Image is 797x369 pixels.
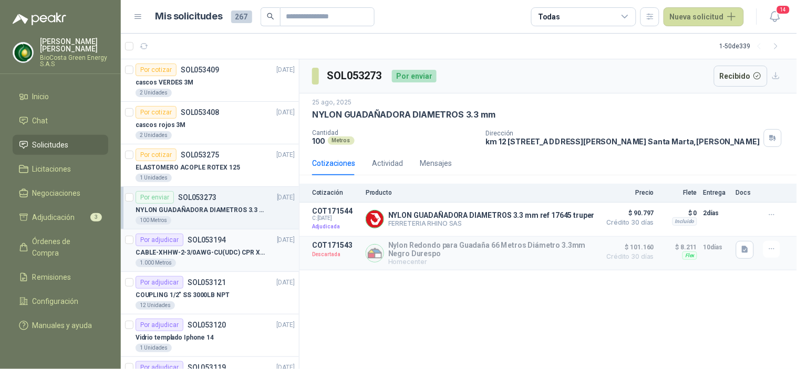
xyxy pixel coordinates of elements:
span: 3 [90,213,102,222]
a: Remisiones [13,267,108,287]
p: COUPLING 1/2" SS 3000LB NPT [136,290,230,300]
p: Cotización [312,189,359,196]
img: Company Logo [13,43,33,62]
div: 1.000 Metros [136,259,176,267]
p: cascos rojos 3M [136,120,185,130]
button: 14 [765,7,784,26]
p: Descartada [312,249,359,260]
a: Chat [13,111,108,131]
h3: SOL053273 [327,68,384,84]
button: Recibido [714,66,768,87]
div: Por enviar [136,191,174,204]
img: Company Logo [366,245,384,262]
p: Vidrio templado Iphone 14 [136,333,214,343]
span: Órdenes de Compra [33,236,98,259]
a: Inicio [13,87,108,107]
a: Por adjudicarSOL053194[DATE] CABLE-XHHW-2-3/0AWG-CU(UDC) CPR XLPE FR1.000 Metros [121,229,299,272]
a: Solicitudes [13,135,108,155]
span: Solicitudes [33,139,69,151]
div: Mensajes [420,157,452,169]
p: FERRETERIA RHINO SAS [388,219,595,227]
p: BioCosta Green Energy S.A.S [40,55,108,67]
a: Adjudicación3 [13,207,108,227]
a: Por adjudicarSOL053120[DATE] Vidrio templado Iphone 141 Unidades [121,314,299,357]
span: search [267,13,274,20]
a: Por cotizarSOL053409[DATE] cascos VERDES 3M2 Unidades [121,59,299,102]
div: 100 Metros [136,216,171,225]
span: $ 101.160 [602,241,654,254]
span: Crédito 30 días [602,219,654,226]
div: 1 - 50 de 339 [720,38,784,55]
a: Licitaciones [13,159,108,179]
div: Por cotizar [136,149,177,161]
p: Producto [366,189,595,196]
div: 1 Unidades [136,344,172,352]
div: 2 Unidades [136,131,172,140]
div: Por cotizar [136,64,177,76]
p: 2 días [703,207,730,219]
span: Inicio [33,91,49,102]
div: 2 Unidades [136,89,172,97]
p: Docs [736,189,757,196]
a: Manuales y ayuda [13,315,108,335]
p: cascos VERDES 3M [136,78,193,88]
p: SOL053194 [188,236,226,244]
p: NYLON GUADAÑADORA DIAMETROS 3.3 mm [312,109,495,120]
div: Todas [538,11,560,23]
div: Por adjudicar [136,319,183,331]
p: CABLE-XHHW-2-3/0AWG-CU(UDC) CPR XLPE FR [136,248,266,258]
p: $ 0 [660,207,697,219]
a: Negociaciones [13,183,108,203]
span: 267 [231,10,252,23]
p: SOL053275 [181,151,219,159]
div: 1 Unidades [136,174,172,182]
div: Por cotizar [136,106,177,119]
p: 100 [312,136,326,145]
p: 25 ago, 2025 [312,98,351,108]
div: Por enviar [392,70,437,82]
p: [DATE] [277,320,295,330]
span: Configuración [33,296,79,307]
a: Por cotizarSOL053408[DATE] cascos rojos 3M2 Unidades [121,102,299,144]
span: Chat [33,115,48,126]
button: Nueva solicitud [664,7,744,26]
div: Flex [682,251,697,260]
span: Manuales y ayuda [33,320,92,331]
div: Cotizaciones [312,157,355,169]
p: Cantidad [312,129,478,136]
a: Por adjudicarSOL053121[DATE] COUPLING 1/2" SS 3000LB NPT12 Unidades [121,272,299,314]
span: Remisiones [33,271,71,283]
span: $ 90.797 [602,207,654,219]
p: SOL053409 [181,66,219,73]
p: SOL053273 [178,194,216,201]
p: Homecenter [388,258,595,266]
span: 14 [776,5,791,15]
p: Nylon Redondo para Guadaña 66 Metros Diámetro 3.3mm Negro Durespo [388,241,595,258]
span: C: [DATE] [312,215,359,222]
p: Flete [660,189,697,196]
p: SOL053120 [188,321,226,329]
p: COT171543 [312,241,359,249]
p: [DATE] [277,235,295,245]
p: km 12 [STREET_ADDRESS][PERSON_NAME] Santa Marta , [PERSON_NAME] [486,137,760,146]
span: Crédito 30 días [602,254,654,260]
div: Metros [328,136,355,145]
a: Configuración [13,291,108,311]
a: Órdenes de Compra [13,231,108,263]
div: Por adjudicar [136,234,183,246]
div: 12 Unidades [136,301,175,310]
a: Por cotizarSOL053275[DATE] ELASTOMERO ACOPLE ROTEX 1251 Unidades [121,144,299,187]
p: [DATE] [277,108,295,118]
p: COT171544 [312,207,359,215]
h1: Mis solicitudes [156,9,223,24]
p: [DATE] [277,150,295,160]
p: Entrega [703,189,730,196]
div: Por adjudicar [136,276,183,289]
span: Licitaciones [33,163,71,175]
p: NYLON GUADAÑADORA DIAMETROS 3.3 mm [136,205,266,215]
a: Por enviarSOL053273[DATE] NYLON GUADAÑADORA DIAMETROS 3.3 mm100 Metros [121,187,299,229]
p: [DATE] [277,193,295,203]
p: [PERSON_NAME] [PERSON_NAME] [40,38,108,52]
p: 10 días [703,241,730,254]
span: Adjudicación [33,212,75,223]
